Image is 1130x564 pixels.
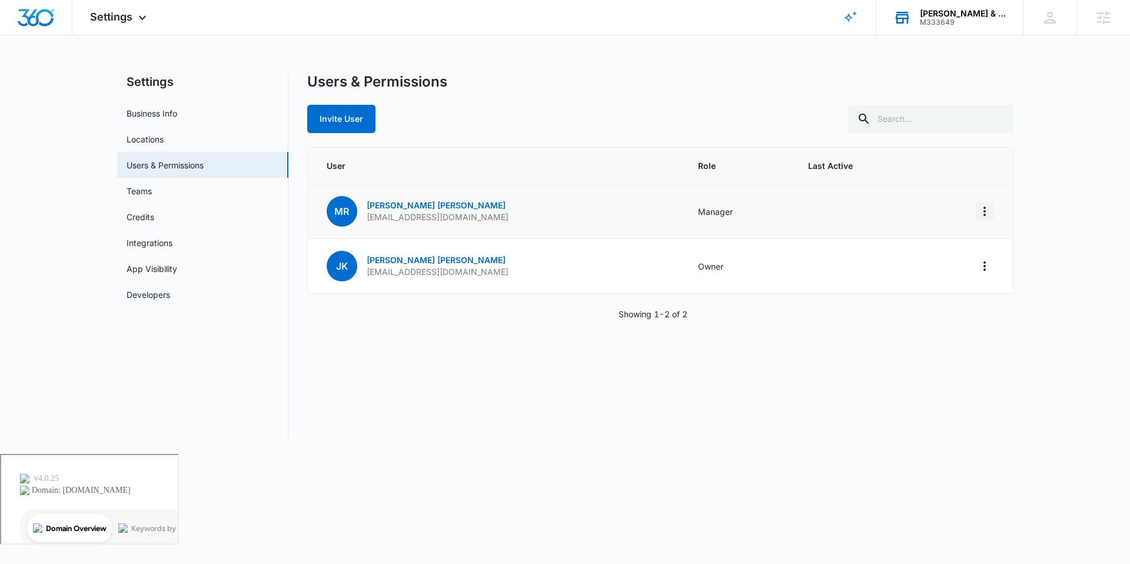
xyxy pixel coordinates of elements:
[327,251,357,281] span: JK
[327,196,357,227] span: MR
[367,266,508,278] p: [EMAIL_ADDRESS][DOMAIN_NAME]
[367,255,506,265] a: [PERSON_NAME] [PERSON_NAME]
[19,19,28,28] img: logo_orange.svg
[684,184,794,239] td: Manager
[327,207,357,217] a: MR
[117,68,127,78] img: tab_keywords_by_traffic_grey.svg
[130,69,198,77] div: Keywords by Traffic
[327,160,670,172] span: User
[90,11,132,23] span: Settings
[19,31,28,40] img: website_grey.svg
[975,202,994,221] button: Actions
[127,107,177,120] a: Business Info
[307,114,375,124] a: Invite User
[698,160,780,172] span: Role
[808,160,908,172] span: Last Active
[127,263,177,275] a: App Visibility
[127,185,152,197] a: Teams
[367,211,508,223] p: [EMAIL_ADDRESS][DOMAIN_NAME]
[327,261,357,271] a: JK
[684,239,794,294] td: Owner
[307,73,447,91] h1: Users & Permissions
[307,105,375,133] button: Invite User
[920,9,1006,18] div: account name
[33,19,58,28] div: v 4.0.25
[975,257,994,276] button: Actions
[619,308,687,320] p: Showing 1-2 of 2
[127,288,170,301] a: Developers
[32,68,41,78] img: tab_domain_overview_orange.svg
[31,31,129,40] div: Domain: [DOMAIN_NAME]
[127,211,154,223] a: Credits
[847,105,1013,133] input: Search...
[127,133,164,145] a: Locations
[127,159,204,171] a: Users & Permissions
[45,69,105,77] div: Domain Overview
[127,237,172,249] a: Integrations
[117,73,288,91] h2: Settings
[920,18,1006,26] div: account id
[367,200,506,210] a: [PERSON_NAME] [PERSON_NAME]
